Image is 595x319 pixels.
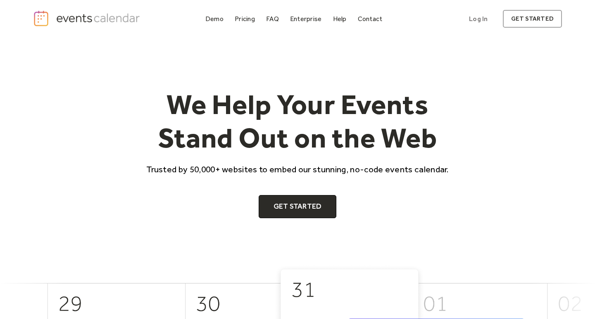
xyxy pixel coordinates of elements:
div: Pricing [235,17,255,21]
a: Get Started [259,195,337,218]
a: Enterprise [287,13,325,24]
a: Help [330,13,350,24]
a: get started [503,10,562,28]
div: FAQ [266,17,279,21]
div: Contact [358,17,383,21]
a: Log In [461,10,496,28]
a: Pricing [231,13,258,24]
div: Demo [205,17,224,21]
a: Contact [355,13,386,24]
h1: We Help Your Events Stand Out on the Web [139,88,456,155]
a: home [33,10,142,27]
a: Demo [202,13,227,24]
a: FAQ [263,13,282,24]
p: Trusted by 50,000+ websites to embed our stunning, no-code events calendar. [139,163,456,175]
div: Enterprise [290,17,321,21]
div: Help [333,17,347,21]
